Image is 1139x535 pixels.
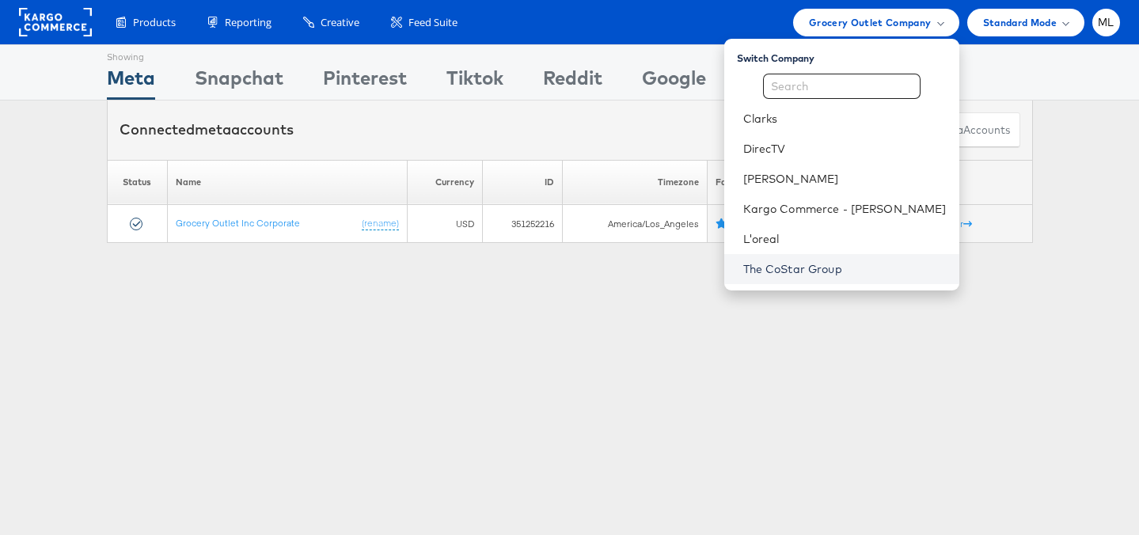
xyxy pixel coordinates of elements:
div: Switch Company [737,45,959,65]
th: Timezone [562,160,707,205]
span: Grocery Outlet Company [809,14,932,31]
a: Kargo Commerce - [PERSON_NAME] [743,201,947,217]
div: Google [642,64,706,100]
span: Feed Suite [408,15,457,30]
div: Reddit [543,64,602,100]
a: Clarks [743,111,947,127]
td: America/Los_Angeles [562,205,707,243]
div: Showing [107,45,155,64]
th: Currency [408,160,482,205]
a: DirecTV [743,141,947,157]
span: Standard Mode [983,14,1057,31]
div: Meta [107,64,155,100]
td: USD [408,205,482,243]
th: Name [168,160,408,205]
a: (rename) [362,217,399,230]
span: ML [1098,17,1114,28]
th: Status [107,160,168,205]
a: [PERSON_NAME] [743,171,947,187]
th: ID [482,160,562,205]
span: Creative [321,15,359,30]
a: The CoStar Group [743,261,947,277]
div: Connected accounts [120,120,294,140]
div: Pinterest [323,64,407,100]
td: 351252216 [482,205,562,243]
a: L'oreal [743,231,947,247]
input: Search [763,74,921,99]
div: Snapchat [195,64,283,100]
a: Grocery Outlet Inc Corporate [176,217,300,229]
span: Reporting [225,15,271,30]
span: Products [133,15,176,30]
div: Tiktok [446,64,503,100]
span: meta [195,120,231,138]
